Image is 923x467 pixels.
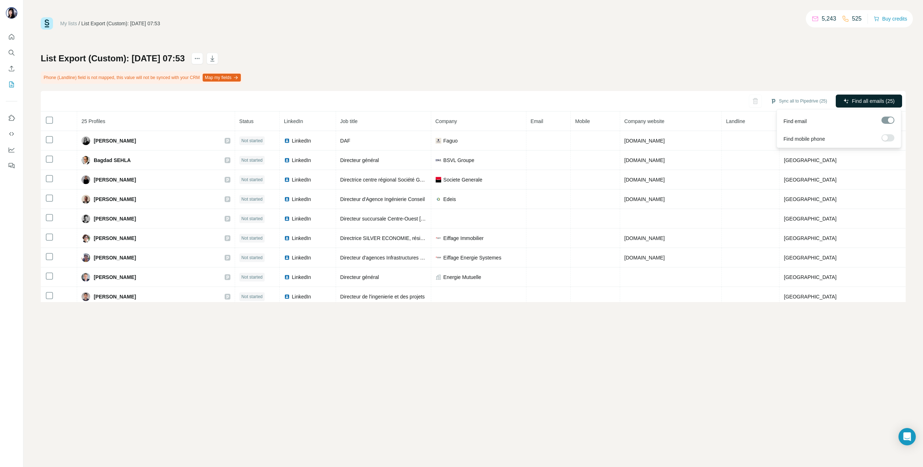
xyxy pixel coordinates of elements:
[783,118,807,125] span: Find email
[765,96,832,106] button: Sync all to Pipedrive (25)
[94,235,136,242] span: [PERSON_NAME]
[340,118,358,124] span: Job title
[436,157,441,163] img: company-logo
[284,177,290,183] img: LinkedIn logo
[6,143,17,156] button: Dashboard
[575,118,590,124] span: Mobile
[624,118,664,124] span: Company website
[41,71,242,84] div: Phone (Landline) field is not mapped, this value will not be synced with your CRM
[292,235,311,242] span: LinkedIn
[340,274,379,280] span: Directeur général
[443,157,474,164] span: BSVL Groupe
[624,196,665,202] span: [DOMAIN_NAME]
[81,195,90,204] img: Avatar
[6,159,17,172] button: Feedback
[624,138,665,144] span: [DOMAIN_NAME]
[624,235,665,241] span: [DOMAIN_NAME]
[203,74,241,82] button: Map my fields
[624,157,665,163] span: [DOMAIN_NAME]
[443,254,502,261] span: Eiffage Energie Systemes
[340,235,554,241] span: Directrice SILVER ECONOMIE, résidences CAZAM et COCOON'AGES, et HABITAT PARTAGE
[436,118,457,124] span: Company
[94,293,136,300] span: [PERSON_NAME]
[784,196,836,202] span: [GEOGRAPHIC_DATA]
[242,176,263,183] span: Not started
[443,176,482,183] span: Societe Generale
[436,235,441,241] img: company-logo
[783,135,825,143] span: Find mobile phone
[284,118,303,124] span: LinkedIn
[60,21,77,26] a: My lists
[624,177,665,183] span: [DOMAIN_NAME]
[6,78,17,91] button: My lists
[822,14,836,23] p: 5,243
[41,17,53,30] img: Surfe Logo
[81,118,105,124] span: 25 Profiles
[242,274,263,280] span: Not started
[6,62,17,75] button: Enrich CSV
[340,255,470,261] span: Directeur d'agences Infrastructures et Réseaux d'énergies
[94,196,136,203] span: [PERSON_NAME]
[340,294,425,300] span: Directeur de l'ingenierie et des projets
[284,157,290,163] img: LinkedIn logo
[726,118,745,124] span: Landline
[94,254,136,261] span: [PERSON_NAME]
[81,273,90,281] img: Avatar
[79,20,80,27] li: /
[94,274,136,281] span: [PERSON_NAME]
[436,138,441,144] img: company-logo
[94,176,136,183] span: [PERSON_NAME]
[81,20,160,27] div: List Export (Custom): [DATE] 07:53
[81,234,90,243] img: Avatar
[874,14,907,24] button: Buy credits
[292,215,311,222] span: LinkedIn
[242,235,263,241] span: Not started
[284,138,290,144] img: LinkedIn logo
[292,293,311,300] span: LinkedIn
[784,294,836,300] span: [GEOGRAPHIC_DATA]
[443,274,481,281] span: Energie Mutuelle
[242,196,263,202] span: Not started
[784,235,836,241] span: [GEOGRAPHIC_DATA]
[443,137,458,144] span: Faguo
[6,46,17,59] button: Search
[436,257,441,258] img: company-logo
[852,97,895,105] span: Find all emails (25)
[898,428,916,445] div: Open Intercom Messenger
[81,175,90,184] img: Avatar
[443,196,456,203] span: Edeis
[242,293,263,300] span: Not started
[81,292,90,301] img: Avatar
[6,112,17,125] button: Use Surfe on LinkedIn
[242,157,263,163] span: Not started
[284,216,290,222] img: LinkedIn logo
[81,156,90,165] img: Avatar
[284,294,290,300] img: LinkedIn logo
[436,177,441,183] img: company-logo
[284,235,290,241] img: LinkedIn logo
[784,177,836,183] span: [GEOGRAPHIC_DATA]
[784,274,836,280] span: [GEOGRAPHIC_DATA]
[292,157,311,164] span: LinkedIn
[443,235,484,242] span: Eiffage Immobilier
[836,95,902,108] button: Find all emails (25)
[284,274,290,280] img: LinkedIn logo
[624,255,665,261] span: [DOMAIN_NAME]
[191,53,203,64] button: actions
[81,253,90,262] img: Avatar
[242,254,263,261] span: Not started
[292,137,311,144] span: LinkedIn
[292,274,311,281] span: LinkedIn
[94,137,136,144] span: [PERSON_NAME]
[41,53,185,64] h1: List Export (Custom): [DATE] 07:53
[340,216,472,222] span: Directeur succursale Centre-Ouest [GEOGRAPHIC_DATA]
[6,7,17,19] img: Avatar
[81,136,90,145] img: Avatar
[6,30,17,43] button: Quick start
[340,138,350,144] span: DAF
[292,176,311,183] span: LinkedIn
[852,14,862,23] p: 525
[784,255,836,261] span: [GEOGRAPHIC_DATA]
[239,118,254,124] span: Status
[292,254,311,261] span: LinkedIn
